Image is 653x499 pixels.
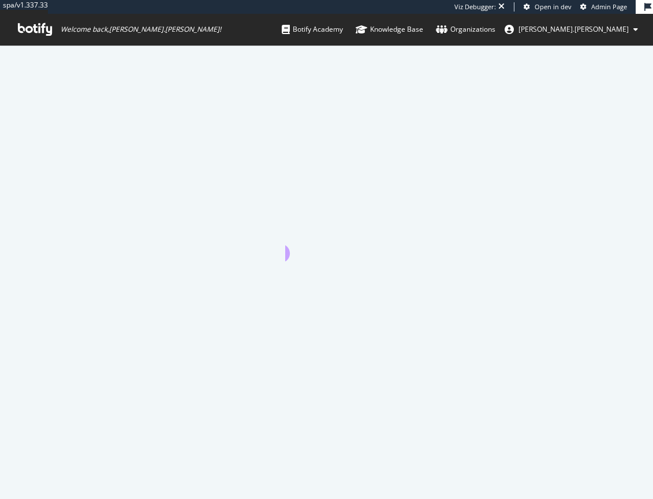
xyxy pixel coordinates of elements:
a: Admin Page [580,2,627,12]
div: Botify Academy [282,24,343,35]
div: Knowledge Base [356,24,423,35]
button: [PERSON_NAME].[PERSON_NAME] [495,20,647,39]
a: Organizations [436,14,495,45]
a: Botify Academy [282,14,343,45]
div: Viz Debugger: [454,2,496,12]
span: colin.reid [518,24,629,34]
div: Organizations [436,24,495,35]
span: Welcome back, [PERSON_NAME].[PERSON_NAME] ! [61,25,221,34]
a: Knowledge Base [356,14,423,45]
span: Admin Page [591,2,627,11]
span: Open in dev [535,2,572,11]
a: Open in dev [524,2,572,12]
